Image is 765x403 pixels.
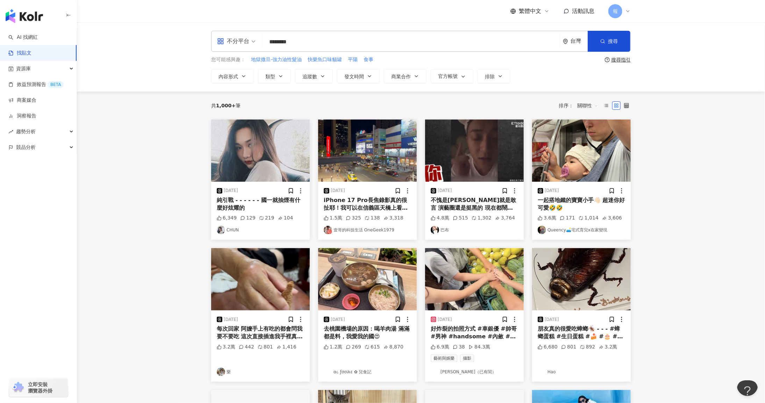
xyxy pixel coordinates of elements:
[324,215,342,222] div: 1.5萬
[363,56,374,64] button: 食事
[561,344,577,351] div: 801
[259,215,274,222] div: 219
[28,381,52,394] span: 立即安裝 瀏覽器外掛
[431,226,439,234] img: KOL Avatar
[737,380,758,401] iframe: Toggle Customer Support
[324,368,411,376] a: KOL Avatarα૮ ƒσσ∂เε ✿ 兒食記
[365,344,380,351] div: 615
[469,344,490,351] div: 84.3萬
[460,354,474,362] span: 攝影
[265,74,275,79] span: 類型
[324,368,332,376] img: KOL Avatar
[239,344,254,351] div: 442
[599,344,617,351] div: 3.2萬
[431,226,518,234] a: KOL Avatar巴布
[538,196,625,212] div: 一起搭地鐵的寶寶小手👋🏻 超迷你好可愛🤣🤣
[217,368,304,376] a: KOL Avatar樂
[438,188,452,194] div: [DATE]
[602,215,622,222] div: 3,606
[324,344,342,351] div: 1.2萬
[217,368,225,376] img: KOL Avatar
[211,69,254,83] button: 內容形式
[211,103,241,108] div: 共 筆
[570,38,588,44] div: 台灣
[16,139,36,155] span: 競品分析
[611,57,631,63] div: 搜尋指引
[560,215,575,222] div: 171
[324,196,411,212] div: iPhone 17 Pro長焦錄影真的很扯耶！我可以在信義區天橋上看到有人被加油…⛽️
[217,38,224,45] span: appstore
[277,344,296,351] div: 1,416
[217,226,304,234] a: KOL AvatarCHUN
[431,344,449,351] div: 6.9萬
[519,7,541,15] span: 繁體中文
[346,344,361,351] div: 269
[384,344,403,351] div: 8,870
[431,196,518,212] div: 不愧是[PERSON_NAME]就是敢言 演藝圈還是挺黑的 現在都鬧出人命了🫠 很多人都看不過那伙人吧！礙於身分工作沒辦法 只好受盡委屈低頭去做 這就是背後的演藝圈 要是每個公司老闆都能像[PE...
[608,38,618,44] span: 搜尋
[431,69,473,83] button: 官方帳號
[431,325,518,341] div: 好炸裂的拍照方式 #車銀優 #帥哥 #男神 #handsome #內斂 #社恐 #文靜 #抽象 #靦腆 #拍照 #攝影 #精神狀態良好 #日常 #搞笑 #丟臉 #fun #fyp #fypage...
[318,248,417,310] img: post-image
[224,188,238,194] div: [DATE]
[348,56,358,64] button: 平陽
[217,226,225,234] img: KOL Avatar
[579,215,599,222] div: 1,014
[240,215,256,222] div: 129
[438,73,458,79] span: 官方帳號
[365,215,380,222] div: 138
[545,317,559,323] div: [DATE]
[211,120,310,182] img: post-image
[217,215,237,222] div: 6,349
[251,56,302,64] button: 地獄撒旦-強力油性髮油
[346,215,361,222] div: 325
[538,368,625,376] a: KOL AvatarHao
[344,74,364,79] span: 發文時間
[251,56,302,63] span: 地獄撒旦-強力油性髮油
[8,81,64,88] a: 效益預測報告BETA
[538,325,625,341] div: 朋友真的很愛吃蟑螂🪳 - - - #蟑螂蛋糕 #生日蛋糕 #🍰 #🎂 #慶生 #台中蛋糕
[8,129,13,134] span: rise
[211,248,310,310] img: post-image
[217,344,235,351] div: 3.2萬
[538,226,546,234] img: KOL Avatar
[337,69,380,83] button: 發文時間
[580,344,595,351] div: 892
[431,354,457,362] span: 藝術與娛樂
[324,325,411,341] div: 去桃園機場的原因：喝羊肉湯 滿滿都是料，我愛我的國😍
[318,120,417,182] img: post-image
[8,50,31,57] a: 找貼文
[307,56,342,64] button: 快樂魚口味貓罐
[425,248,524,310] img: post-image
[302,74,317,79] span: 追蹤數
[348,56,358,63] span: 平陽
[16,61,31,77] span: 資源庫
[258,69,291,83] button: 類型
[8,113,36,120] a: 洞察報告
[219,74,238,79] span: 內容形式
[9,378,68,397] a: chrome extension立即安裝 瀏覽器外掛
[485,74,495,79] span: 排除
[563,39,568,44] span: environment
[295,69,333,83] button: 追蹤數
[331,317,345,323] div: [DATE]
[431,368,518,376] a: KOL Avatar[PERSON_NAME]（已有閨）
[278,215,293,222] div: 104
[438,317,452,323] div: [DATE]
[538,344,558,351] div: 6,680
[384,69,427,83] button: 商業合作
[605,57,610,62] span: question-circle
[217,196,304,212] div: 純引戰 - - - - - - 國一就抽煙有什麼好炫耀的
[6,9,43,23] img: logo
[453,344,465,351] div: 38
[577,100,598,111] span: 關聯性
[324,226,411,234] a: KOL Avatar壹哥的科技生活 OneGeek1979
[324,226,332,234] img: KOL Avatar
[211,56,245,63] span: 您可能感興趣：
[588,31,630,52] button: 搜尋
[478,69,510,83] button: 排除
[364,56,373,63] span: 食事
[572,8,594,14] span: 活動訊息
[472,215,492,222] div: 1,302
[8,97,36,104] a: 商案媒合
